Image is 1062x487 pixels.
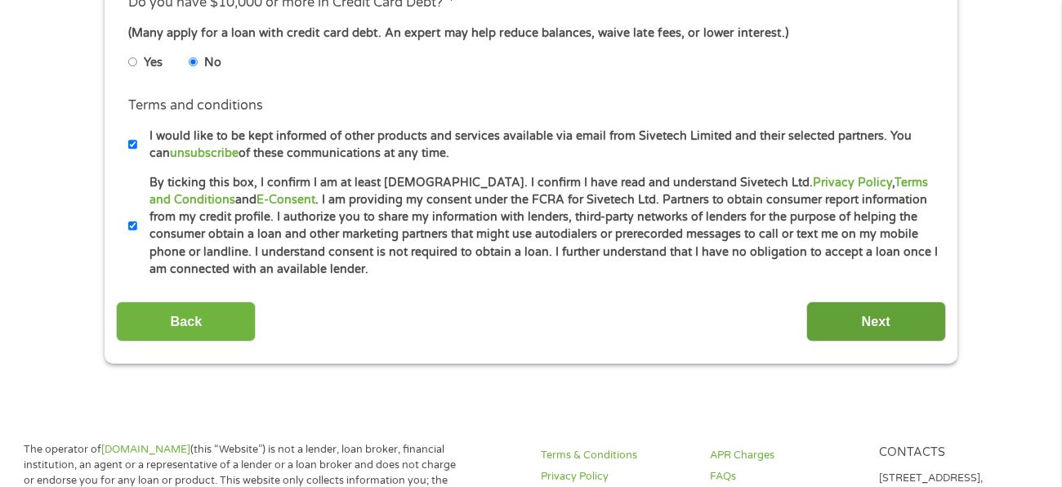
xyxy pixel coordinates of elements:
a: E-Consent [257,193,315,207]
a: Privacy Policy [541,469,690,485]
a: Privacy Policy [813,176,892,190]
a: Terms & Conditions [541,448,690,463]
label: Terms and conditions [128,97,263,114]
h4: Contacts [879,445,1029,461]
input: Back [116,302,256,342]
a: FAQs [710,469,859,485]
label: No [204,54,221,72]
label: I would like to be kept informed of other products and services available via email from Sivetech... [137,127,939,163]
div: (Many apply for a loan with credit card debt. An expert may help reduce balances, waive late fees... [128,25,934,42]
a: unsubscribe [170,146,239,160]
label: By ticking this box, I confirm I am at least [DEMOGRAPHIC_DATA]. I confirm I have read and unders... [137,174,939,279]
a: [DOMAIN_NAME] [101,443,190,456]
a: APR Charges [710,448,859,463]
label: Yes [144,54,163,72]
a: Terms and Conditions [149,176,928,207]
input: Next [806,302,946,342]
